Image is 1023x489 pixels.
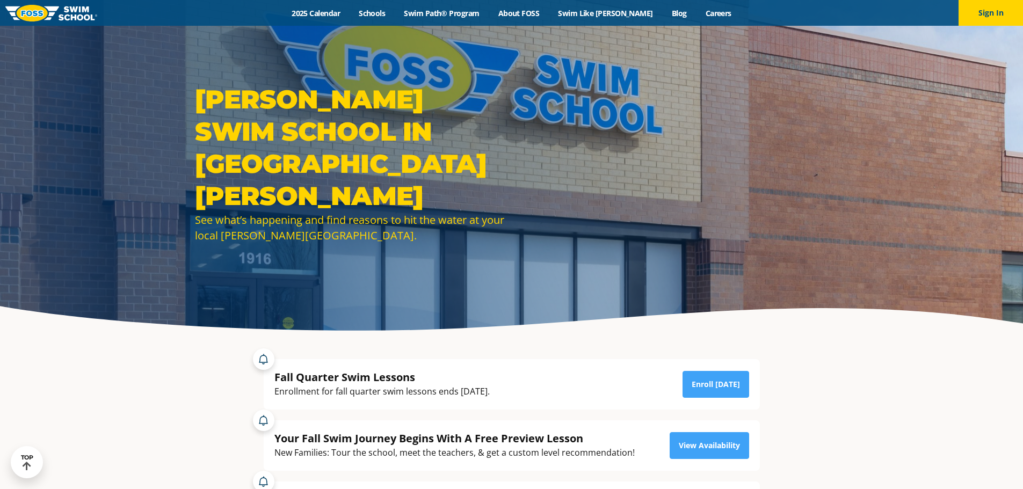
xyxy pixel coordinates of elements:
[549,8,663,18] a: Swim Like [PERSON_NAME]
[350,8,395,18] a: Schools
[282,8,350,18] a: 2025 Calendar
[274,446,635,460] div: New Families: Tour the school, meet the teachers, & get a custom level recommendation!
[662,8,696,18] a: Blog
[21,454,33,471] div: TOP
[274,431,635,446] div: Your Fall Swim Journey Begins With A Free Preview Lesson
[195,212,506,243] div: See what’s happening and find reasons to hit the water at your local [PERSON_NAME][GEOGRAPHIC_DATA].
[274,384,490,399] div: Enrollment for fall quarter swim lessons ends [DATE].
[195,83,506,212] h1: [PERSON_NAME] Swim School in [GEOGRAPHIC_DATA][PERSON_NAME]
[5,5,97,21] img: FOSS Swim School Logo
[274,370,490,384] div: Fall Quarter Swim Lessons
[395,8,489,18] a: Swim Path® Program
[489,8,549,18] a: About FOSS
[670,432,749,459] a: View Availability
[683,371,749,398] a: Enroll [DATE]
[696,8,741,18] a: Careers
